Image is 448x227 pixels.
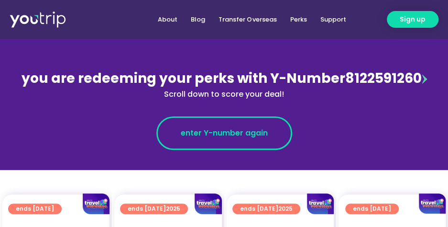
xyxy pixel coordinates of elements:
a: Perks [283,11,313,28]
a: Blog [184,11,212,28]
a: Transfer Overseas [212,11,283,28]
a: Sign up [387,11,438,28]
span: Sign up [400,14,426,24]
div: Scroll down to score your deal! [17,89,432,100]
a: enter Y-number again [156,116,292,150]
nav: Menu [95,11,352,28]
a: Support [313,11,352,28]
span: enter Y-number again [181,127,268,139]
div: 8122591260 [17,68,432,100]
span: you are redeeming your perks with Y-Number [22,69,345,88]
a: About [151,11,184,28]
